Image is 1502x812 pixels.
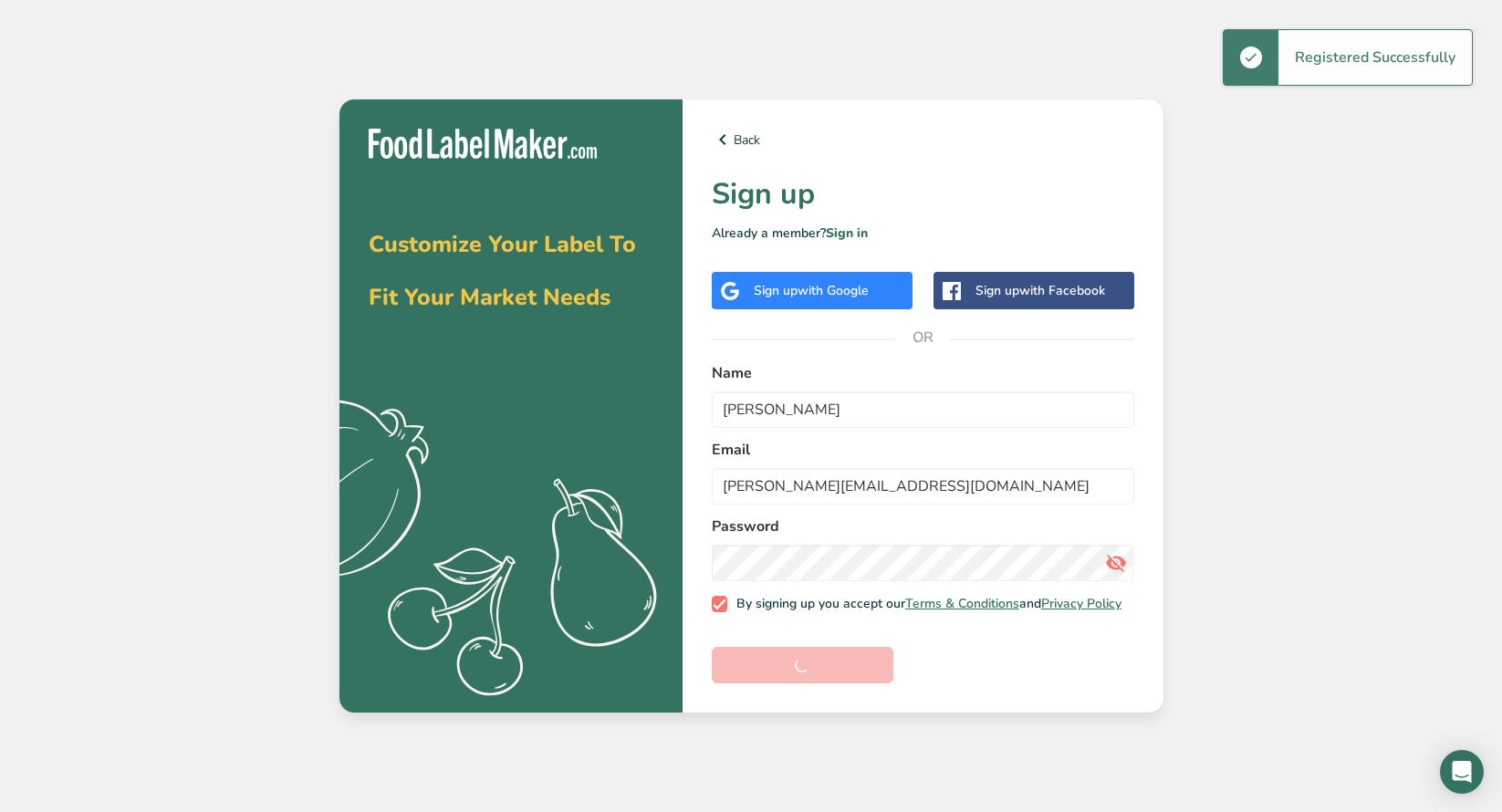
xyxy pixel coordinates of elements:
[712,439,1134,461] label: Email
[712,362,1134,384] label: Name
[727,596,1121,612] span: By signing up you accept our and
[1019,282,1105,299] span: with Facebook
[369,129,597,159] img: Food Label Maker
[798,282,869,299] span: with Google
[1440,750,1484,794] div: Open Intercom Messenger
[712,224,1134,243] p: Already a member?
[1041,595,1121,612] a: Privacy Policy
[1278,30,1472,85] div: Registered Successfully
[895,310,950,365] span: OR
[369,229,636,313] span: Customize Your Label To Fit Your Market Needs
[712,515,1134,537] label: Password
[712,468,1134,505] input: email@example.com
[712,391,1134,428] input: John Doe
[826,224,868,242] a: Sign in
[712,172,1134,216] h1: Sign up
[905,595,1019,612] a: Terms & Conditions
[712,129,1134,151] a: Back
[754,281,869,300] div: Sign up
[975,281,1105,300] div: Sign up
